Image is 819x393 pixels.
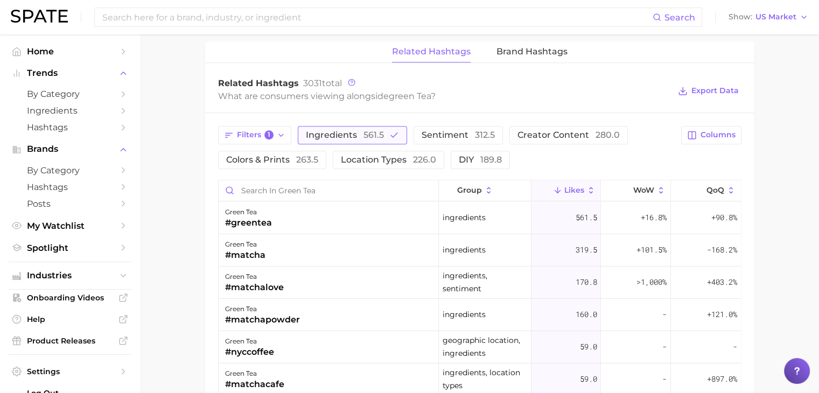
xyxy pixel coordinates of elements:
span: total [303,78,342,88]
a: Home [9,43,131,60]
span: - [733,340,737,353]
div: green tea [225,335,274,348]
span: Show [729,14,752,20]
a: Onboarding Videos [9,290,131,306]
button: Filters1 [218,126,292,144]
span: Home [27,46,113,57]
span: +121.0% [707,308,737,321]
span: 226.0 [413,155,436,165]
span: DIY [459,156,502,164]
span: Colors & prints [226,156,318,164]
span: Search [664,12,695,23]
button: green tea#matchaIngredients319.5+101.5%-168.2% [219,234,741,266]
span: Spotlight [27,243,113,253]
span: 59.0 [579,340,597,353]
span: Ingredients [443,211,486,224]
div: #nyccoffee [225,346,274,359]
span: US Market [755,14,796,20]
span: Related Hashtags [392,47,471,57]
span: WoW [633,186,654,194]
div: #matchapowder [225,313,300,326]
span: 189.8 [480,155,502,165]
span: Filters [237,130,274,140]
span: 319.5 [575,243,597,256]
button: Export Data [675,83,741,99]
span: QoQ [706,186,724,194]
span: 1 [264,130,274,140]
span: Product Releases [27,336,113,346]
span: Hashtags [27,182,113,192]
button: green tea#nyccoffeeGeographic location, Ingredients59.0-- [219,331,741,363]
span: Ingredients [443,308,486,321]
span: Industries [27,271,113,280]
div: #matcha [225,249,265,262]
div: green tea [225,206,272,219]
span: Ingredients, Location types [443,366,527,392]
a: Product Releases [9,333,131,349]
button: QoQ [671,180,740,201]
button: green tea#matchapowderIngredients160.0-+121.0% [219,299,741,331]
a: by Category [9,86,131,102]
span: +403.2% [707,276,737,289]
span: 160.0 [575,308,597,321]
span: group [457,186,482,194]
a: Posts [9,195,131,212]
button: Likes [531,180,601,201]
span: +16.8% [641,211,667,224]
button: group [439,180,531,201]
span: Ingredients [27,106,113,116]
span: - [662,340,667,353]
span: 280.0 [596,130,620,140]
span: Export Data [691,86,739,95]
span: +90.8% [711,211,737,224]
div: #matchacafe [225,378,284,391]
span: -168.2% [707,243,737,256]
span: Location types [341,156,436,164]
span: Related Hashtags [218,78,299,88]
span: Help [27,314,113,324]
div: green tea [225,238,265,251]
span: Creator content [517,131,620,139]
span: by Category [27,89,113,99]
a: Help [9,311,131,327]
button: Brands [9,141,131,157]
span: Likes [564,186,584,194]
div: green tea [225,270,284,283]
span: Ingredients [443,243,486,256]
span: Columns [701,130,736,139]
span: Brands [27,144,113,154]
span: Brand Hashtags [496,47,568,57]
button: WoW [601,180,671,201]
span: Onboarding Videos [27,293,113,303]
span: 263.5 [296,155,318,165]
span: 59.0 [579,373,597,385]
a: My Watchlist [9,217,131,234]
div: green tea [225,367,284,380]
span: - [662,373,667,385]
span: 3031 [303,78,322,88]
span: Sentiment [422,131,495,139]
a: Spotlight [9,240,131,256]
span: Hashtags [27,122,113,132]
span: 170.8 [575,276,597,289]
input: Search in green tea [219,180,439,201]
span: Settings [27,367,113,376]
span: by Category [27,165,113,176]
button: Columns [681,126,741,144]
span: 561.5 [575,211,597,224]
span: Trends [27,68,113,78]
span: Ingredients [306,131,384,139]
span: Geographic location, Ingredients [443,334,527,360]
button: green tea#greenteaIngredients561.5+16.8%+90.8% [219,202,741,234]
button: ShowUS Market [726,10,811,24]
span: >1,000% [636,277,667,287]
button: Industries [9,268,131,284]
div: What are consumers viewing alongside ? [218,89,670,103]
a: by Category [9,162,131,179]
span: +897.0% [707,373,737,385]
span: 561.5 [363,130,384,140]
button: Trends [9,65,131,81]
span: 312.5 [475,130,495,140]
div: green tea [225,303,300,315]
img: SPATE [11,10,68,23]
